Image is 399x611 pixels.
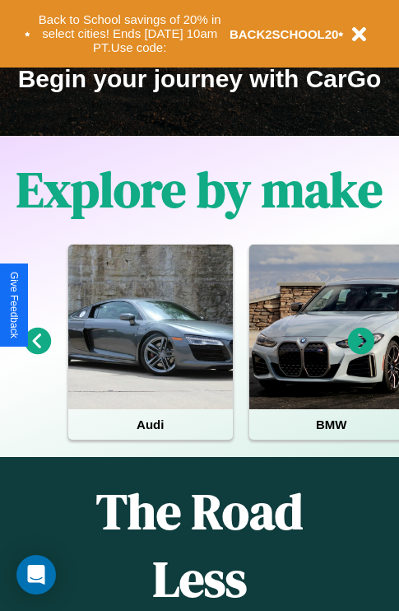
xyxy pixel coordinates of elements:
[16,156,383,223] h1: Explore by make
[16,555,56,595] div: Open Intercom Messenger
[230,27,339,41] b: BACK2SCHOOL20
[8,272,20,338] div: Give Feedback
[30,8,230,59] button: Back to School savings of 20% in select cities! Ends [DATE] 10am PT.Use code:
[68,409,233,440] h4: Audi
